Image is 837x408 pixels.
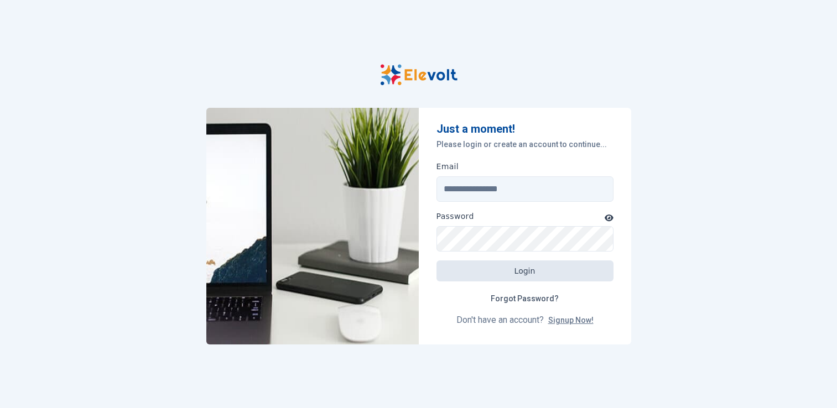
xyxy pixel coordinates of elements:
[436,121,614,137] p: Just a moment!
[436,313,614,327] p: Don't have an account?
[206,108,419,344] img: Elevolt
[482,288,568,309] a: Forgot Password?
[436,260,614,281] button: Login
[548,316,594,325] a: Signup Now!
[436,211,474,222] label: Password
[436,161,459,172] label: Email
[380,64,458,86] img: Elevolt
[436,139,614,150] p: Please login or create an account to continue...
